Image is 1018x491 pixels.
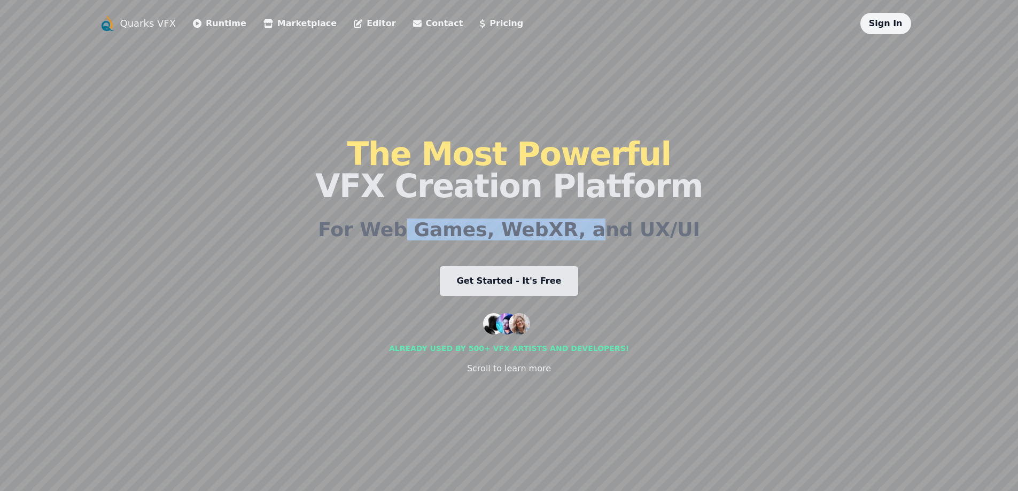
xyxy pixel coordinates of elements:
img: customer 3 [509,313,530,334]
a: Runtime [193,17,246,30]
img: customer 2 [496,313,517,334]
img: customer 1 [483,313,504,334]
a: Editor [354,17,395,30]
a: Pricing [480,17,523,30]
h1: VFX Creation Platform [315,138,703,202]
a: Sign In [869,18,903,28]
a: Marketplace [263,17,337,30]
span: The Most Powerful [347,135,671,173]
div: Already used by 500+ vfx artists and developers! [389,343,629,354]
div: Scroll to learn more [467,362,551,375]
a: Quarks VFX [120,16,176,31]
a: Contact [413,17,463,30]
h2: For Web Games, WebXR, and UX/UI [318,219,700,240]
a: Get Started - It's Free [440,266,579,296]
